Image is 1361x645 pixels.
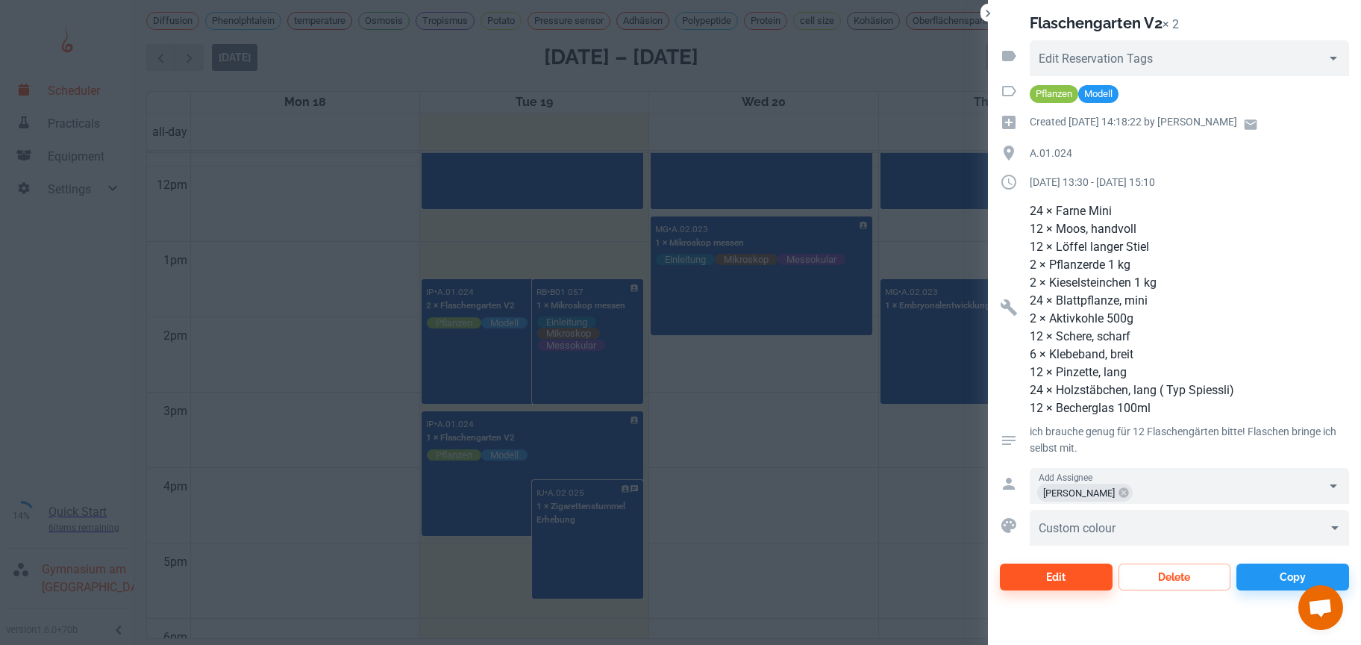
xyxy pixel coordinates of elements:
[1000,299,1018,317] svg: Resources
[1237,111,1264,138] a: Email user
[1030,328,1349,346] p: 12 × Schere, scharf
[1000,517,1018,535] svg: Custom colour
[1030,274,1349,292] p: 2 × Kieselsteinchen 1 kg
[1030,510,1349,546] div: ​
[1000,431,1018,449] svg: Activity comment
[980,6,995,21] button: Close
[1030,423,1349,456] p: ich brauche genug für 12 Flaschengärten bitte! Flaschen bringe ich selbst mit.
[1323,48,1344,69] button: Open
[1078,87,1118,102] span: Modell
[1030,256,1349,274] p: 2 × Pflanzerde 1 kg
[1000,144,1018,162] svg: Location
[1030,202,1349,220] p: 24 × Farne Mini
[1030,174,1349,190] p: [DATE] 13:30 - [DATE] 15:10
[1030,14,1163,32] h2: Flaschengarten V2
[1030,238,1349,256] p: 12 × Löffel langer Stiel
[1030,381,1349,399] p: 24 × Holzstäbchen, lang ( Typ Spiessli)
[1039,471,1092,484] label: Add Assignee
[1030,310,1349,328] p: 2 × Aktivkohle 500g
[1030,292,1349,310] p: 24 × Blattpflanze, mini
[1000,82,1018,100] svg: Activity tags
[1163,17,1179,31] p: × 2
[1000,564,1113,591] button: Edit
[1030,113,1237,130] p: Created [DATE] 14:18:22 by [PERSON_NAME]
[1030,220,1349,238] p: 12 × Moos, handvoll
[1037,484,1121,502] span: [PERSON_NAME]
[1030,145,1349,161] p: A.01.024
[1323,476,1344,496] button: Open
[1030,346,1349,364] p: 6 × Klebeband, breit
[1000,113,1018,131] svg: Creation time
[1236,564,1349,591] button: Copy
[1000,47,1018,65] svg: Reservation tags
[1037,484,1133,502] div: [PERSON_NAME]
[1030,364,1349,381] p: 12 × Pinzette, lang
[1118,564,1231,591] button: Delete
[1030,399,1349,417] p: 12 × Becherglas 100ml
[1030,87,1078,102] span: Pflanzen
[1000,173,1018,191] svg: Duration
[1000,475,1018,493] svg: Assigned to
[1298,585,1343,630] a: Chat öffnen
